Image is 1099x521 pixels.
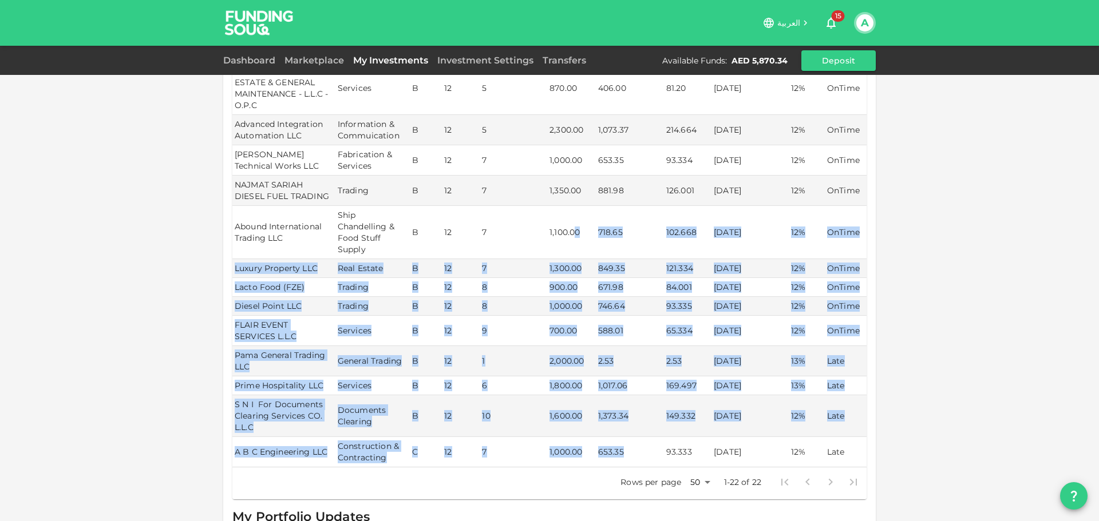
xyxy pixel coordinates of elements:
[777,18,800,28] span: العربية
[232,176,335,206] td: NAJMAT SARIAH DIESEL FUEL TRADING
[596,278,664,297] td: 671.98
[825,297,867,316] td: OnTime
[620,476,681,488] p: Rows per page
[480,206,547,259] td: 7
[232,145,335,176] td: [PERSON_NAME] Technical Works LLC
[711,115,789,145] td: [DATE]
[232,278,335,297] td: Lacto Food (FZE)
[410,376,442,395] td: B
[410,346,442,376] td: B
[335,206,410,259] td: Ship Chandelling & Food Stuff Supply
[547,316,596,346] td: 700.00
[480,376,547,395] td: 6
[547,115,596,145] td: 2,300.00
[662,55,727,66] div: Available Funds :
[232,297,335,316] td: Diesel Point LLC
[480,395,547,437] td: 10
[480,278,547,297] td: 8
[711,376,789,395] td: [DATE]
[480,297,547,316] td: 8
[547,376,596,395] td: 1,800.00
[547,62,596,115] td: 870.00
[711,176,789,206] td: [DATE]
[480,259,547,278] td: 7
[711,145,789,176] td: [DATE]
[232,259,335,278] td: Luxury Property LLC
[664,176,711,206] td: 126.001
[664,346,711,376] td: 2.53
[825,176,867,206] td: OnTime
[480,115,547,145] td: 5
[789,316,825,346] td: 12%
[480,176,547,206] td: 7
[664,259,711,278] td: 121.334
[280,55,349,66] a: Marketplace
[442,316,480,346] td: 12
[433,55,538,66] a: Investment Settings
[335,278,410,297] td: Trading
[410,316,442,346] td: B
[410,259,442,278] td: B
[1060,482,1088,510] button: question
[442,437,480,467] td: 12
[832,10,845,22] span: 15
[442,278,480,297] td: 12
[664,278,711,297] td: 84.001
[596,376,664,395] td: 1,017.06
[596,346,664,376] td: 2.53
[547,395,596,437] td: 1,600.00
[480,145,547,176] td: 7
[825,206,867,259] td: OnTime
[547,176,596,206] td: 1,350.00
[480,346,547,376] td: 1
[335,62,410,115] td: Services
[410,206,442,259] td: B
[596,115,664,145] td: 1,073.37
[480,437,547,467] td: 7
[538,55,591,66] a: Transfers
[856,14,873,31] button: A
[789,278,825,297] td: 12%
[335,395,410,437] td: Documents Clearing
[596,297,664,316] td: 746.64
[442,62,480,115] td: 12
[410,145,442,176] td: B
[664,316,711,346] td: 65.334
[801,50,876,71] button: Deposit
[232,395,335,437] td: S N I For Documents Clearing Services CO. L.L.C
[664,437,711,467] td: 93.333
[442,176,480,206] td: 12
[789,376,825,395] td: 13%
[711,395,789,437] td: [DATE]
[410,278,442,297] td: B
[480,316,547,346] td: 9
[711,206,789,259] td: [DATE]
[596,437,664,467] td: 653.35
[223,55,280,66] a: Dashboard
[410,62,442,115] td: B
[480,62,547,115] td: 5
[664,395,711,437] td: 149.332
[825,145,867,176] td: OnTime
[547,278,596,297] td: 900.00
[442,145,480,176] td: 12
[789,259,825,278] td: 12%
[664,145,711,176] td: 93.334
[664,62,711,115] td: 81.20
[664,115,711,145] td: 214.664
[547,206,596,259] td: 1,100.00
[789,145,825,176] td: 12%
[232,206,335,259] td: Abound International Trading LLC
[789,115,825,145] td: 12%
[711,62,789,115] td: [DATE]
[664,376,711,395] td: 169.497
[335,297,410,316] td: Trading
[596,259,664,278] td: 849.35
[335,376,410,395] td: Services
[711,346,789,376] td: [DATE]
[825,376,867,395] td: Late
[596,395,664,437] td: 1,373.34
[232,62,335,115] td: ROYAL DELUXE REAL ESTATE & GENERAL MAINTENANCE - L.L.C - O.P.C
[232,316,335,346] td: FLAIR EVENT SERVICES L.L.C
[442,115,480,145] td: 12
